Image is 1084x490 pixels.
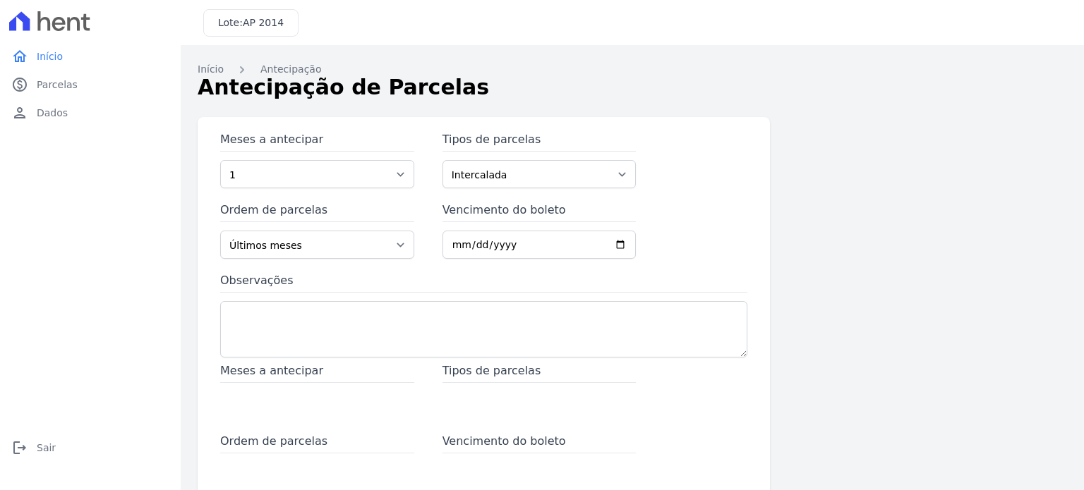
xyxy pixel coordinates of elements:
i: home [11,48,28,65]
i: person [11,104,28,121]
a: Início [198,62,224,77]
i: logout [11,439,28,456]
span: Meses a antecipar [220,362,414,383]
i: paid [11,76,28,93]
a: paidParcelas [6,71,175,99]
h1: Antecipação de Parcelas [198,71,1067,103]
span: Ordem de parcelas [220,433,414,453]
label: Ordem de parcelas [220,202,414,222]
span: Sair [37,441,56,455]
label: Tipos de parcelas [442,131,637,152]
h3: Lote: [218,16,284,30]
span: Início [37,49,63,63]
span: Vencimento do boleto [442,433,637,453]
label: Observações [220,272,747,293]
span: Dados [37,106,68,120]
span: Parcelas [37,78,78,92]
span: Tipos de parcelas [442,362,637,383]
nav: Breadcrumb [198,62,1067,77]
a: personDados [6,99,175,127]
label: Vencimento do boleto [442,202,637,222]
a: logoutSair [6,434,175,462]
a: Antecipação [260,62,321,77]
span: AP 2014 [243,17,284,28]
label: Meses a antecipar [220,131,414,152]
a: homeInício [6,42,175,71]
